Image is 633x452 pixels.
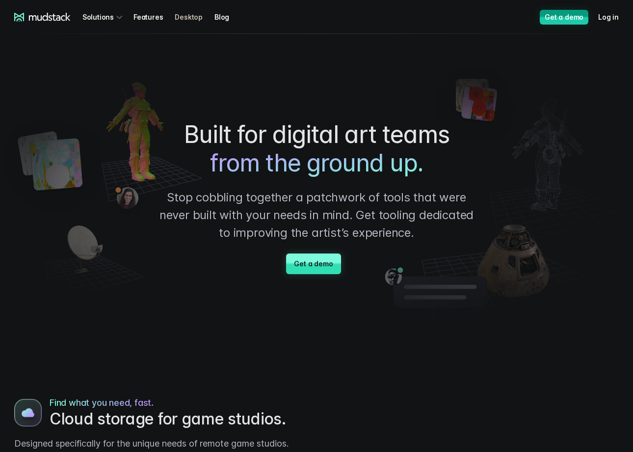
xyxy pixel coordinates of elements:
[133,8,175,26] a: Features
[14,399,42,426] img: Boots model in normals, UVs and wireframe
[286,254,341,274] a: Get a demo
[164,0,201,9] span: Last name
[50,409,309,429] h2: Cloud storage for game studios.
[14,13,71,22] a: mudstack logo
[50,396,154,409] span: Find what you need, fast.
[598,8,631,26] a: Log in
[540,10,588,25] a: Get a demo
[175,8,214,26] a: Desktop
[2,178,9,185] input: Work with outsourced artists?
[82,8,126,26] div: Solutions
[157,189,476,242] p: Stop cobbling together a patchwork of tools that were never built with your needs in mind. Get to...
[157,120,476,177] h1: Built for digital art teams
[11,178,114,186] span: Work with outsourced artists?
[164,41,191,49] span: Job title
[210,149,423,177] span: from the ground up.
[164,81,210,89] span: Art team size
[214,8,241,26] a: Blog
